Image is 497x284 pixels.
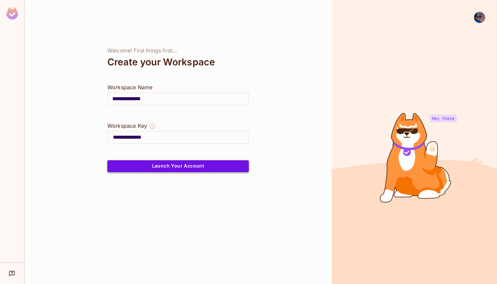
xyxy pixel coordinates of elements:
div: Workspace Name [107,83,249,91]
img: SReyMgAAAABJRU5ErkJggg== [6,7,18,20]
div: Create your Workspace [107,54,249,70]
div: Welcome! First things first... [107,47,249,54]
div: Workspace Key [107,122,147,130]
button: The Workspace Key is unique, and serves as the identifier of your workspace. [149,122,156,131]
img: fakepixels [474,12,485,23]
button: Launch Your Account [107,160,249,172]
div: Help & Updates [5,267,20,280]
